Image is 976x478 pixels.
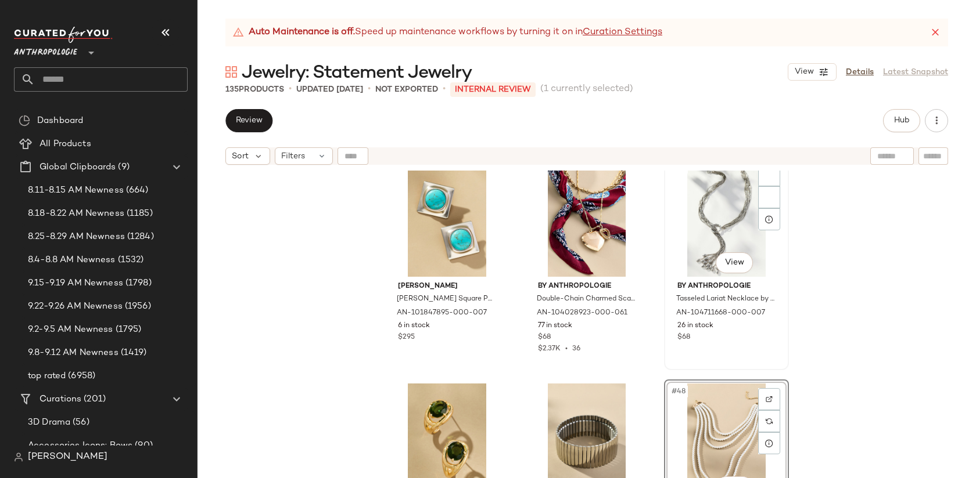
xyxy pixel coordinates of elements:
span: 36 [572,345,580,353]
div: Products [225,84,284,96]
span: (201) [81,393,106,406]
span: (1956) [123,300,151,313]
span: • [368,82,371,96]
button: Review [225,109,272,132]
span: 8.18-8.22 AM Newness [28,207,124,220]
span: [PERSON_NAME] [398,281,496,292]
span: 9.8-9.12 AM Newness [28,346,119,360]
strong: Auto Maintenance is off. [249,26,355,39]
span: All Products [40,137,91,151]
span: 3D Drama [28,416,70,429]
span: (1284) [125,230,154,244]
p: updated [DATE] [296,84,363,96]
span: (9) [116,161,129,174]
span: By Anthropologie [538,281,636,292]
span: Global Clipboards [40,161,116,174]
span: (1798) [123,277,152,290]
img: svg%3e [766,396,773,403]
span: View [724,258,744,267]
span: (1795) [113,323,142,336]
span: [PERSON_NAME] [28,450,107,464]
span: (56) [70,416,89,429]
img: svg%3e [14,452,23,462]
span: 9.15-9.19 AM Newness [28,277,123,290]
span: 8.11-8.15 AM Newness [28,184,124,197]
p: INTERNAL REVIEW [450,82,536,97]
span: Jewelry: Statement Jewelry [242,61,472,85]
span: top rated [28,370,66,383]
a: Details [846,66,874,78]
span: (1419) [119,346,147,360]
span: Filters [281,150,305,162]
img: svg%3e [225,66,237,78]
img: cfy_white_logo.C9jOOHJF.svg [14,27,113,43]
span: 9.22-9.26 AM Newness [28,300,123,313]
span: [PERSON_NAME] Square Post Earrings by [PERSON_NAME] in Silver, Women's, Gold/Plated Brass at Anth... [397,294,495,305]
span: 135 [225,85,239,94]
span: View [794,67,814,77]
span: • [289,82,292,96]
span: AN-104028923-000-061 [537,308,627,318]
span: 8.4-8.8 AM Newness [28,254,116,267]
span: Review [235,116,263,125]
span: Sort [232,150,249,162]
span: Anthropologie [14,39,77,60]
button: View [716,252,753,273]
span: $68 [677,332,690,343]
a: Curation Settings [583,26,662,39]
span: (1532) [116,254,144,267]
span: #48 [670,386,688,397]
div: Speed up maintenance workflows by turning it on in [232,26,662,39]
span: 77 in stock [538,321,572,331]
span: • [561,345,572,353]
span: (90) [132,439,153,452]
p: Not Exported [375,84,438,96]
span: • [443,82,446,96]
span: $295 [398,332,415,343]
span: AN-104711668-000-007 [676,308,765,318]
span: $2.37K [538,345,561,353]
button: Hub [883,109,920,132]
span: AN-101847895-000-007 [397,308,487,318]
span: Hub [894,116,910,125]
span: $68 [538,332,551,343]
span: By Anthropologie [677,281,776,292]
span: Accessories Icons: Bows [28,439,132,452]
span: Double-Chain Charmed Scarf Necklace by Anthropologie in Purple, Women's, Polyester/Gold/Plated Brass [537,294,635,305]
span: 8.25-8.29 AM Newness [28,230,125,244]
span: (1 currently selected) [540,82,633,96]
span: Tasseled Lariat Necklace by Anthropologie in Silver, Women's, Gold/Plated Brass [676,294,774,305]
span: 6 in stock [398,321,430,331]
img: svg%3e [19,115,30,126]
img: svg%3e [766,418,773,425]
span: (6958) [66,370,95,383]
span: Curations [40,393,81,406]
span: 9.2-9.5 AM Newness [28,323,113,336]
span: Dashboard [37,114,83,128]
span: (1185) [124,207,153,220]
span: (664) [124,184,149,197]
button: View [788,63,837,81]
span: 26 in stock [677,321,713,331]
